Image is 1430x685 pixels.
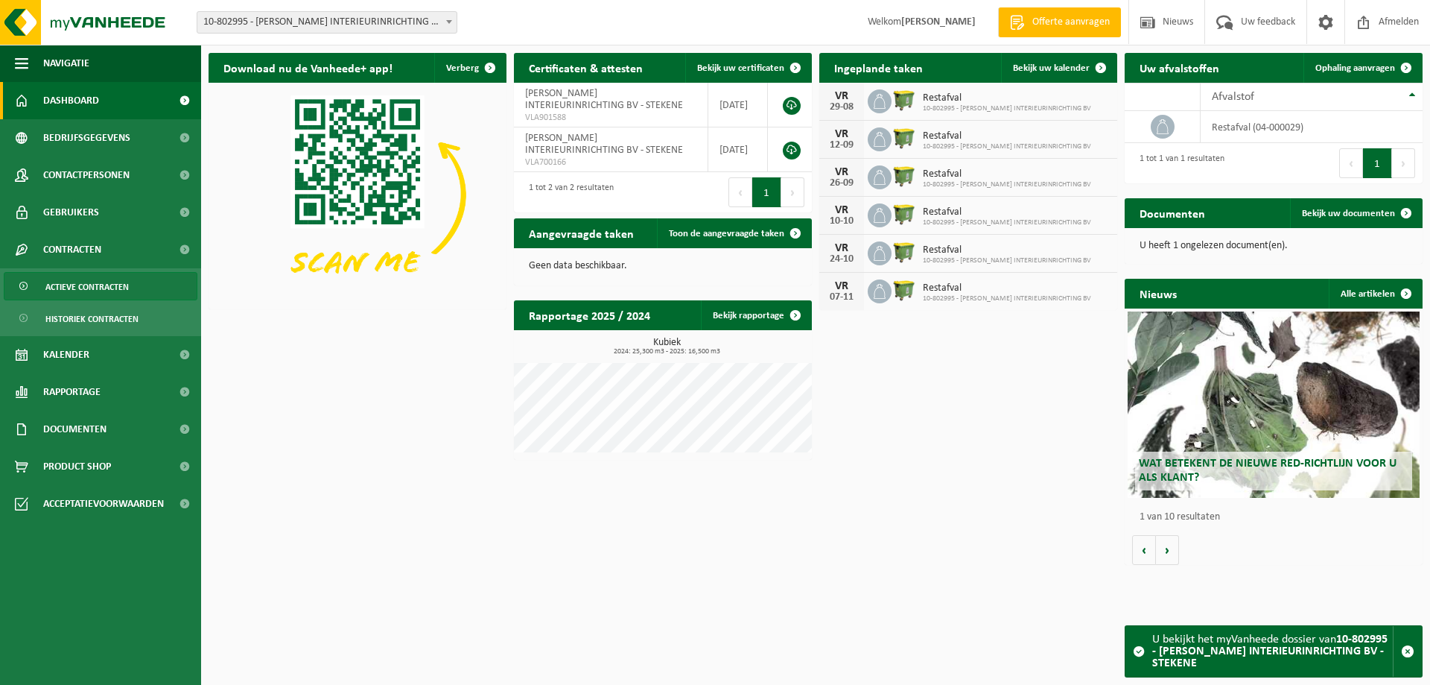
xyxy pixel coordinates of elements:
span: Documenten [43,411,107,448]
strong: [PERSON_NAME] [901,16,976,28]
span: VLA901588 [525,112,696,124]
a: Actieve contracten [4,272,197,300]
div: VR [827,280,857,292]
button: 1 [752,177,781,207]
img: WB-1100-HPE-GN-50 [892,239,917,265]
span: Restafval [923,92,1091,104]
h2: Certificaten & attesten [514,53,658,82]
span: 10-802995 - [PERSON_NAME] INTERIEURINRICHTING BV [923,180,1091,189]
h3: Kubiek [521,338,812,356]
span: VLA700166 [525,157,696,168]
span: Afvalstof [1212,91,1254,103]
div: 1 tot 1 van 1 resultaten [1132,147,1224,180]
span: Restafval [923,168,1091,180]
img: WB-1100-HPE-GN-50 [892,125,917,151]
div: VR [827,242,857,254]
span: Historiek contracten [45,305,139,333]
span: Verberg [446,63,479,73]
p: Geen data beschikbaar. [529,261,797,271]
span: Kalender [43,336,89,373]
a: Bekijk uw certificaten [685,53,810,83]
div: 29-08 [827,102,857,113]
a: Historiek contracten [4,304,197,332]
span: Offerte aanvragen [1029,15,1113,30]
h2: Documenten [1125,198,1220,227]
span: Restafval [923,282,1091,294]
button: Previous [728,177,752,207]
img: WB-1100-HPE-GN-50 [892,163,917,189]
button: Next [781,177,804,207]
a: Toon de aangevraagde taken [657,218,810,248]
div: 1 tot 2 van 2 resultaten [521,176,614,209]
div: 10-10 [827,216,857,227]
span: Bekijk uw certificaten [697,63,784,73]
span: Product Shop [43,448,111,485]
strong: 10-802995 - [PERSON_NAME] INTERIEURINRICHTING BV - STEKENE [1152,634,1388,669]
span: Acceptatievoorwaarden [43,485,164,523]
span: 10-802995 - [PERSON_NAME] INTERIEURINRICHTING BV [923,294,1091,303]
span: Rapportage [43,373,101,411]
h2: Aangevraagde taken [514,218,649,247]
div: 12-09 [827,140,857,151]
a: Alle artikelen [1329,279,1421,309]
button: Vorige [1132,535,1156,565]
div: 26-09 [827,178,857,189]
img: Download de VHEPlus App [209,83,506,306]
a: Wat betekent de nieuwe RED-richtlijn voor u als klant? [1128,312,1420,498]
button: Previous [1339,148,1363,178]
a: Bekijk uw kalender [1001,53,1116,83]
a: Bekijk uw documenten [1290,198,1421,228]
span: Contracten [43,231,101,268]
span: 10-802995 - [PERSON_NAME] INTERIEURINRICHTING BV [923,104,1091,113]
span: Navigatie [43,45,89,82]
div: U bekijkt het myVanheede dossier van [1152,626,1393,677]
span: [PERSON_NAME] INTERIEURINRICHTING BV - STEKENE [525,88,683,111]
h2: Ingeplande taken [819,53,938,82]
h2: Nieuws [1125,279,1192,308]
span: 2024: 25,300 m3 - 2025: 16,500 m3 [521,348,812,356]
span: 10-802995 - [PERSON_NAME] INTERIEURINRICHTING BV [923,218,1091,227]
a: Bekijk rapportage [701,300,810,330]
span: 10-802995 - [PERSON_NAME] INTERIEURINRICHTING BV [923,256,1091,265]
div: VR [827,204,857,216]
a: Ophaling aanvragen [1303,53,1421,83]
span: 10-802995 - TONY VERCAUTEREN INTERIEURINRICHTING BV - STEKENE [197,12,457,33]
span: 10-802995 - TONY VERCAUTEREN INTERIEURINRICHTING BV - STEKENE [197,11,457,34]
span: [PERSON_NAME] INTERIEURINRICHTING BV - STEKENE [525,133,683,156]
span: Bedrijfsgegevens [43,119,130,157]
h2: Uw afvalstoffen [1125,53,1234,82]
div: VR [827,166,857,178]
div: 07-11 [827,292,857,303]
div: VR [827,90,857,102]
span: Toon de aangevraagde taken [669,229,784,239]
img: WB-1100-HPE-GN-50 [892,277,917,303]
button: Volgende [1156,535,1179,565]
span: Bekijk uw kalender [1013,63,1090,73]
img: WB-1100-HPE-GN-50 [892,87,917,113]
div: VR [827,128,857,140]
td: [DATE] [708,127,768,172]
span: Restafval [923,206,1091,218]
a: Offerte aanvragen [998,7,1121,37]
td: [DATE] [708,83,768,127]
span: Restafval [923,130,1091,142]
p: 1 van 10 resultaten [1140,512,1415,523]
span: Gebruikers [43,194,99,231]
h2: Rapportage 2025 / 2024 [514,300,665,329]
span: Contactpersonen [43,157,130,194]
h2: Download nu de Vanheede+ app! [209,53,407,82]
img: WB-1100-HPE-GN-50 [892,201,917,227]
button: 1 [1363,148,1392,178]
span: Actieve contracten [45,273,129,301]
p: U heeft 1 ongelezen document(en). [1140,241,1408,251]
button: Next [1392,148,1415,178]
span: 10-802995 - [PERSON_NAME] INTERIEURINRICHTING BV [923,142,1091,151]
span: Restafval [923,244,1091,256]
button: Verberg [434,53,505,83]
span: Ophaling aanvragen [1315,63,1395,73]
span: Dashboard [43,82,99,119]
span: Wat betekent de nieuwe RED-richtlijn voor u als klant? [1139,458,1396,484]
div: 24-10 [827,254,857,265]
span: Bekijk uw documenten [1302,209,1395,218]
td: restafval (04-000029) [1201,111,1423,143]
